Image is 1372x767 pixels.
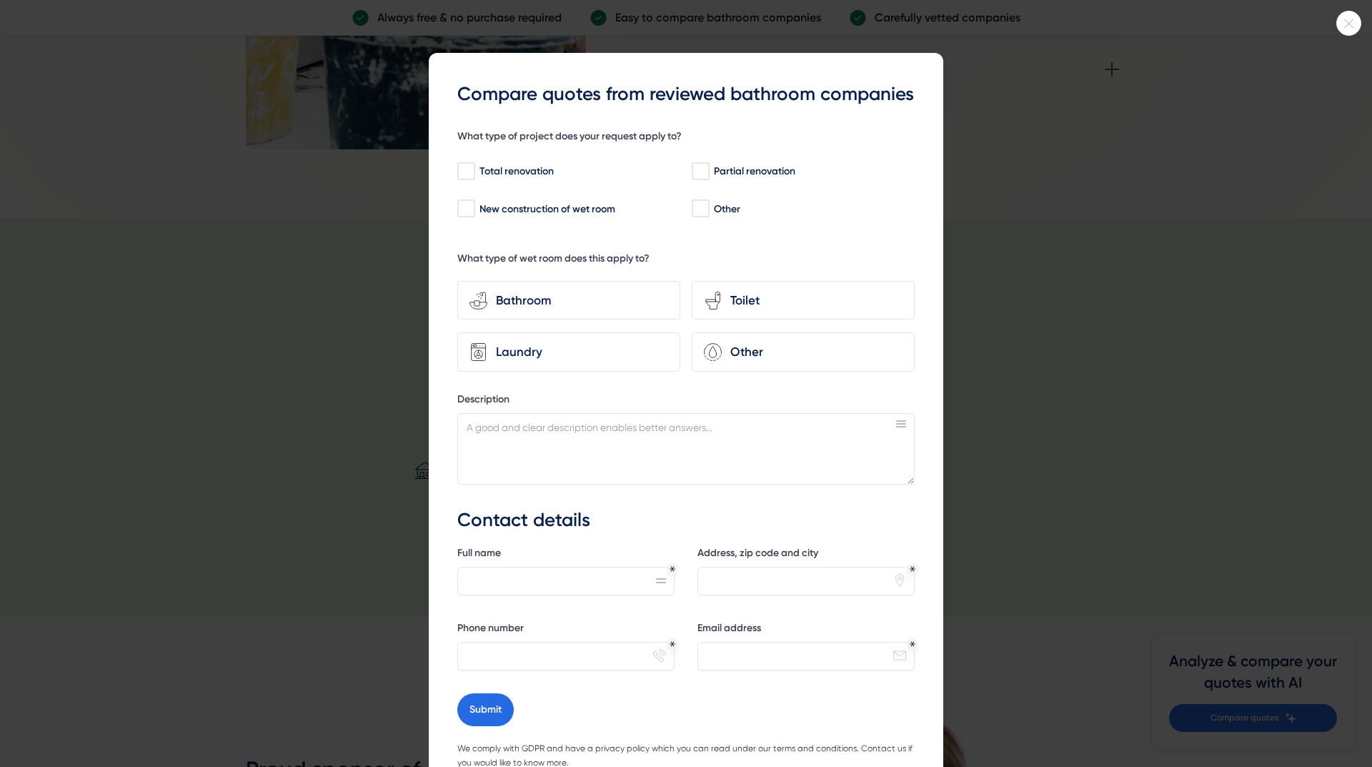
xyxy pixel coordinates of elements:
[457,83,914,105] font: Compare quotes from reviewed bathroom companies
[457,509,590,531] font: Contact details
[457,130,682,142] font: What type of project does your request apply to?
[670,566,675,572] div: Mandatory
[670,641,675,647] div: Mandatory
[692,164,708,179] input: Partial renovation
[469,703,502,716] font: Submit
[910,566,915,572] div: Mandatory
[910,641,915,647] div: Mandatory
[457,252,650,264] font: What type of wet room does this apply to?
[457,393,509,405] font: Description
[697,622,761,634] font: Email address
[692,202,708,216] input: Other
[457,547,501,559] font: Full name
[457,202,474,216] input: New construction of wet room
[457,622,524,634] font: Phone number
[697,547,818,559] font: Address, zip code and city
[457,164,474,179] input: Total renovation
[457,693,514,726] button: Submit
